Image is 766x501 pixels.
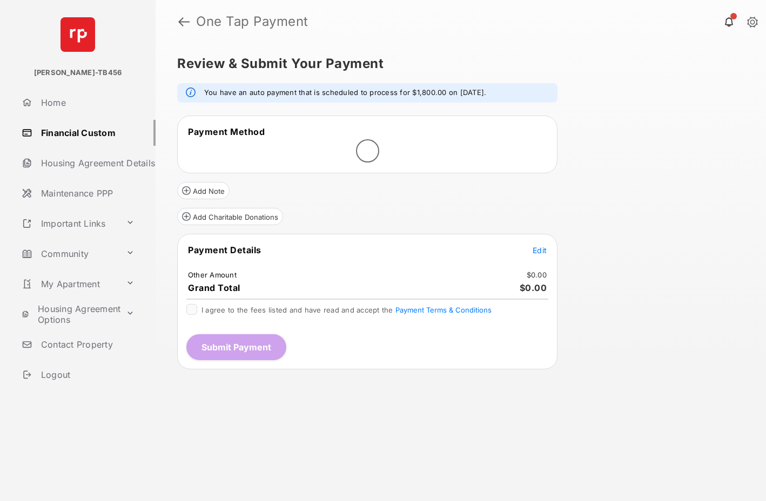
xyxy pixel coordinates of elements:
[17,180,156,206] a: Maintenance PPP
[17,271,122,297] a: My Apartment
[188,126,265,137] span: Payment Method
[17,301,122,327] a: Housing Agreement Options
[395,306,492,314] button: I agree to the fees listed and have read and accept the
[17,331,156,357] a: Contact Property
[17,120,156,146] a: Financial Custom
[187,270,237,280] td: Other Amount
[188,282,240,293] span: Grand Total
[17,362,156,388] a: Logout
[201,306,492,314] span: I agree to the fees listed and have read and accept the
[196,15,308,28] strong: One Tap Payment
[533,246,547,255] span: Edit
[17,150,156,176] a: Housing Agreement Details
[17,211,122,236] a: Important Links
[520,282,547,293] span: $0.00
[17,90,156,116] a: Home
[177,57,736,70] h5: Review & Submit Your Payment
[61,17,95,52] img: svg+xml;base64,PHN2ZyB4bWxucz0iaHR0cDovL3d3dy53My5vcmcvMjAwMC9zdmciIHdpZHRoPSI2NCIgaGVpZ2h0PSI2NC...
[526,270,547,280] td: $0.00
[34,67,122,78] p: [PERSON_NAME]-TB456
[177,182,230,199] button: Add Note
[17,241,122,267] a: Community
[533,245,547,255] button: Edit
[177,208,283,225] button: Add Charitable Donations
[188,245,261,255] span: Payment Details
[204,87,486,98] em: You have an auto payment that is scheduled to process for $1,800.00 on [DATE].
[186,334,286,360] button: Submit Payment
